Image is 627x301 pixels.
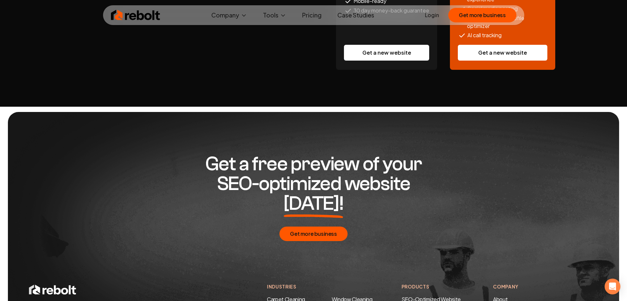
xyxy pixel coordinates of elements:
h4: Products [402,283,467,290]
span: Social media posting [467,5,518,13]
span: AI call tracking [467,31,502,40]
h4: Industries [267,283,375,290]
button: Company [206,9,252,22]
span: [DATE]! [284,194,343,213]
button: Get more business [448,8,516,22]
h2: Get a free preview of your SEO-optimized website [187,154,440,213]
img: Rebolt Logo [111,9,160,22]
h4: Company [493,283,598,290]
button: Tools [258,9,292,22]
div: Open Intercom Messenger [605,279,620,294]
a: Login [425,11,439,19]
button: Get more business [279,227,347,241]
a: Get a new website [458,45,547,61]
a: Pricing [297,9,327,22]
a: Case Studies [332,9,379,22]
a: Get a new website [344,45,429,61]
